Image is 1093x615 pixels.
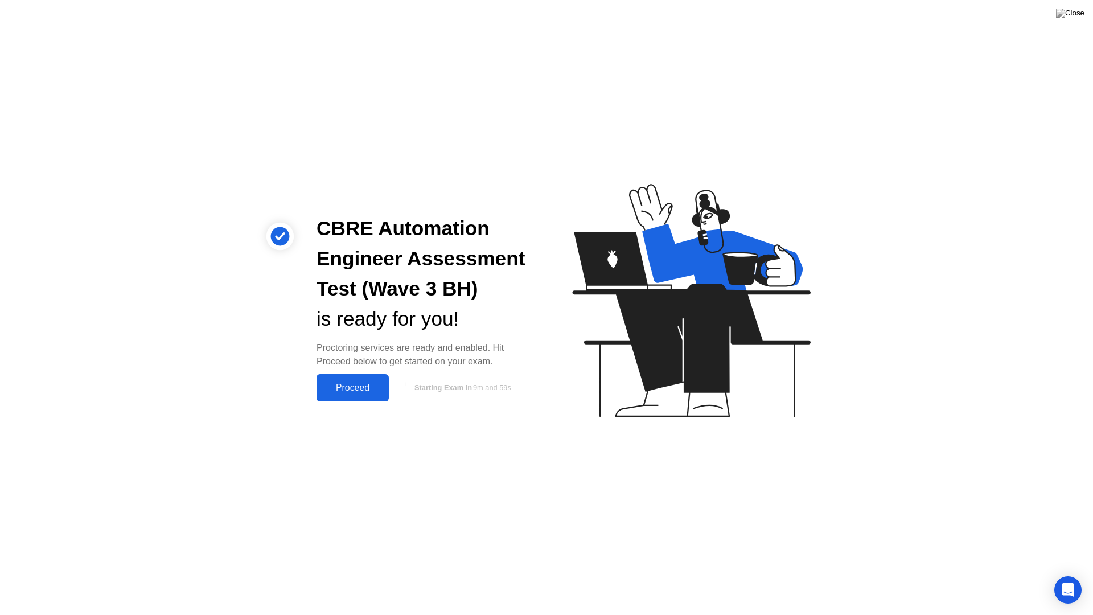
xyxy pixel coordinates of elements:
[1054,576,1082,604] div: Open Intercom Messenger
[317,341,528,368] div: Proctoring services are ready and enabled. Hit Proceed below to get started on your exam.
[473,383,511,392] span: 9m and 59s
[320,383,385,393] div: Proceed
[1056,9,1084,18] img: Close
[395,377,528,399] button: Starting Exam in9m and 59s
[317,374,389,401] button: Proceed
[317,304,528,334] div: is ready for you!
[317,214,528,304] div: CBRE Automation Engineer Assessment Test (Wave 3 BH)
